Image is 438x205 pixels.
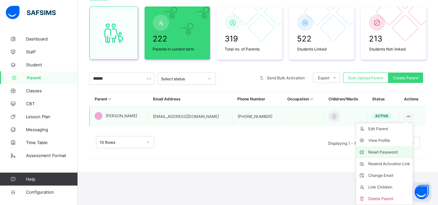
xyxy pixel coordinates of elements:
span: Create Parent [393,75,418,80]
button: next page [407,136,420,149]
button: Open asap [412,182,432,202]
th: Children/Wards [324,92,368,107]
li: Displaying 1 - 1 out of 1 [323,136,375,149]
i: Sort in Ascending Order [309,97,314,101]
span: Messaging [26,127,78,132]
span: Students Linked [297,47,346,51]
span: Export [318,75,329,80]
div: Edit Parent [368,126,410,132]
span: Total no. of Parents [225,47,274,51]
span: Time Table [26,140,78,145]
span: 213 [369,34,418,43]
td: [PHONE_NUMBER] [232,107,282,126]
span: Student [26,62,78,67]
div: 10 Rows [100,140,142,145]
i: Sort in Ascending Order [107,97,113,101]
span: Staff [26,49,78,54]
div: Resend Activation Link [368,161,410,167]
div: Change Email [368,172,410,179]
span: Assessment Format [26,153,78,158]
th: Parent [90,92,148,107]
span: Bulk Upload Parent [348,75,383,80]
li: 下一页 [407,136,420,149]
div: Select status [161,76,204,81]
span: active [375,114,388,118]
th: Email Address [148,92,233,107]
span: [PERSON_NAME] [106,113,137,118]
span: Send Bulk Activation [267,75,305,80]
span: Configuration [26,189,77,195]
span: Lesson Plan [26,114,78,119]
th: Occupation [282,92,324,107]
div: Reset Password [368,149,410,155]
th: Actions [399,92,426,107]
div: View Profile [368,137,410,144]
td: [EMAIL_ADDRESS][DOMAIN_NAME] [148,107,233,126]
img: safsims [6,6,56,19]
span: 222 [153,34,202,43]
span: Classes [26,88,78,93]
span: CBT [26,101,78,106]
span: Parent [27,75,78,80]
span: Dashboard [26,36,78,41]
th: Phone Number [232,92,282,107]
div: Link Children [368,184,410,190]
div: Delete Parent [368,196,410,202]
span: Parents in current term [153,47,202,51]
th: Status [367,92,399,107]
span: 319 [225,34,274,43]
span: 522 [297,34,346,43]
span: Help [26,177,77,182]
span: Students Not-linked [369,47,418,51]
